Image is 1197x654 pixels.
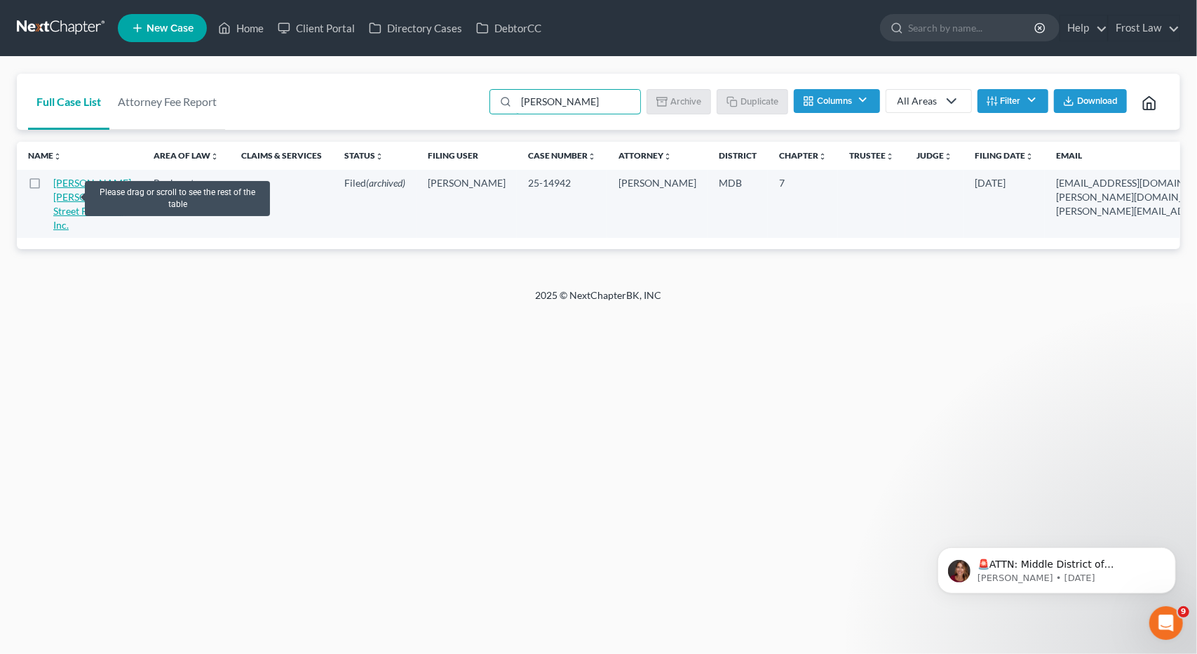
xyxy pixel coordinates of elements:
span: New Case [147,23,194,34]
a: Client Portal [271,15,362,41]
i: unfold_more [588,152,596,161]
button: Columns [794,89,879,113]
i: unfold_more [210,152,219,161]
i: unfold_more [375,152,384,161]
td: MDB [708,170,768,238]
td: [DATE] [963,170,1045,238]
td: [PERSON_NAME] [607,170,708,238]
a: Case Numberunfold_more [528,150,596,161]
a: Full Case List [28,74,109,130]
a: Area of Lawunfold_more [154,150,219,161]
th: District [708,142,768,170]
a: Chapterunfold_more [779,150,827,161]
a: Statusunfold_more [344,150,384,161]
span: 9 [1178,606,1189,618]
span: Download [1077,95,1118,107]
a: Attorney Fee Report [109,74,225,130]
i: unfold_more [944,152,952,161]
i: unfold_more [818,152,827,161]
td: Filed [333,170,417,238]
a: Filing Dateunfold_more [975,150,1034,161]
a: [PERSON_NAME] [PERSON_NAME] Street Pharmacy, Inc. [53,177,131,231]
span: (archived) [366,177,405,189]
a: DebtorCC [469,15,548,41]
a: Frost Law [1109,15,1179,41]
div: Please drag or scroll to see the rest of the table [85,181,269,216]
input: Search by name... [908,15,1036,41]
a: Attorneyunfold_more [618,150,672,161]
a: Directory Cases [362,15,469,41]
button: Filter [978,89,1048,113]
i: unfold_more [1025,152,1034,161]
a: Trusteeunfold_more [849,150,894,161]
a: Judgeunfold_more [917,150,952,161]
i: unfold_more [886,152,894,161]
i: unfold_more [663,152,672,161]
td: Bankruptcy [142,170,230,238]
th: Filing User [417,142,517,170]
div: 2025 © NextChapterBK, INC [199,288,999,314]
iframe: Intercom live chat [1149,606,1183,640]
button: Download [1054,89,1127,113]
i: unfold_more [53,152,62,161]
a: Home [211,15,271,41]
a: Help [1060,15,1107,41]
td: 25-14942 [517,170,607,238]
iframe: Intercom notifications message [917,518,1197,616]
td: 7 [768,170,838,238]
a: Nameunfold_more [28,150,62,161]
div: All Areas [898,94,938,108]
input: Search by name... [516,90,640,114]
th: Claims & Services [230,142,333,170]
td: [PERSON_NAME] [417,170,517,238]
